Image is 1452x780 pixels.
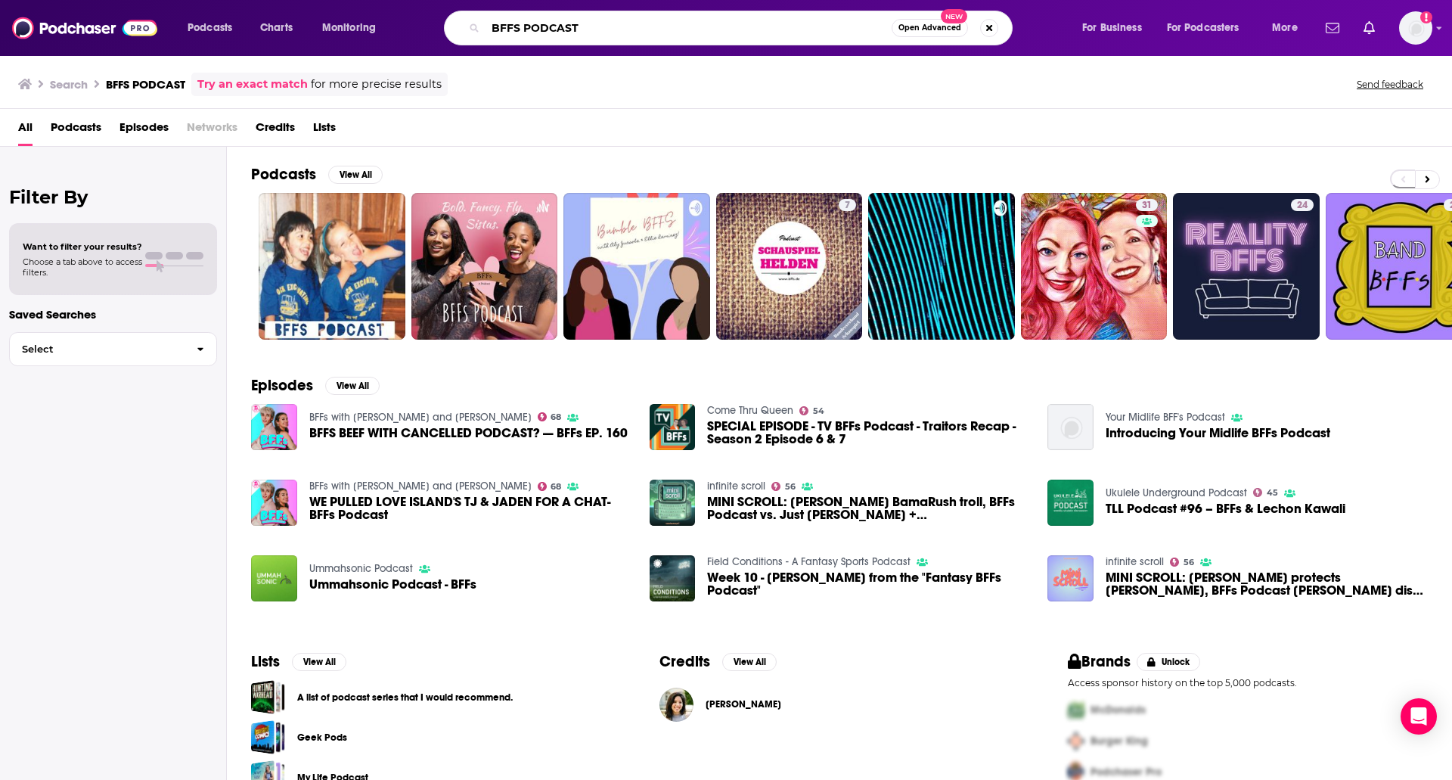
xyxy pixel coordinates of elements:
span: Introducing Your Midlife BFFs Podcast [1106,427,1330,440]
a: 56 [771,482,796,491]
a: 31 [1021,193,1168,340]
span: Burger King [1091,735,1148,747]
a: Ummahsonic Podcast - BFFs [309,578,476,591]
a: Charts [250,16,302,40]
span: SPECIAL EPISODE - TV BFFs Podcast - Traitors Recap - Season 2 Episode 6 & 7 [707,420,1029,446]
span: For Business [1082,17,1142,39]
button: View All [292,653,346,671]
h2: Episodes [251,376,313,395]
span: Open Advanced [898,24,961,32]
a: 68 [538,412,562,421]
span: Logged in as ereardon [1399,11,1432,45]
a: A list of podcast series that I would recommend. [297,689,513,706]
a: Show notifications dropdown [1357,15,1381,41]
a: All [18,115,33,146]
a: 54 [799,406,824,415]
a: Episodes [119,115,169,146]
img: Introducing Your Midlife BFFs Podcast [1047,404,1094,450]
a: Field Conditions - A Fantasy Sports Podcast [707,555,911,568]
a: CreditsView All [659,652,777,671]
button: Open AdvancedNew [892,19,968,37]
a: BFFS BEEF WITH CANCELLED PODCAST? — BFFs EP. 160 [309,427,628,440]
a: A list of podcast series that I would recommend. [251,680,285,714]
a: ListsView All [251,652,346,671]
a: Week 10 - Frank Stampfl from the "Fantasy BFFs Podcast" [707,571,1029,597]
a: Credits [256,115,295,146]
img: BFFS BEEF WITH CANCELLED PODCAST? — BFFs EP. 160 [251,404,297,450]
a: Geek Pods [297,729,347,746]
span: 56 [785,483,796,490]
span: [PERSON_NAME] [706,698,781,710]
button: View All [328,166,383,184]
a: MINI SCROLL: Casey Neistat protects David Dobrik, BFFs Podcast Zach Bryan diss track, Kardashians... [1106,571,1428,597]
a: TLL Podcast #96 – BFFs & Lechon Kawali [1047,480,1094,526]
a: Lists [313,115,336,146]
a: Ummahsonic Podcast [309,562,413,575]
a: PodcastsView All [251,165,383,184]
img: Week 10 - Frank Stampfl from the "Fantasy BFFs Podcast" [650,555,696,601]
a: TLL Podcast #96 – BFFs & Lechon Kawali [1106,502,1345,515]
p: Access sponsor history on the top 5,000 podcasts. [1068,677,1428,688]
span: MINI SCROLL: [PERSON_NAME] BamaRush troll, BFFs Podcast vs. Just [PERSON_NAME] + LAInfluencerSnar... [707,496,1029,521]
a: Podcasts [51,115,101,146]
span: Podchaser Pro [1091,766,1162,778]
span: 45 [1267,489,1278,496]
button: View All [722,653,777,671]
span: 68 [551,483,561,490]
div: Search podcasts, credits, & more... [458,11,1027,45]
span: For Podcasters [1167,17,1239,39]
a: Your Midlife BFF's Podcast [1106,411,1225,424]
button: Niki TorresNiki Torres [659,680,1019,729]
a: 68 [538,482,562,491]
img: User Profile [1399,11,1432,45]
a: 7 [839,199,856,211]
span: Podcasts [188,17,232,39]
a: Niki Torres [706,698,781,710]
a: Ukulele Underground Podcast [1106,486,1247,499]
span: McDonalds [1091,704,1146,716]
span: More [1272,17,1298,39]
a: EpisodesView All [251,376,380,395]
span: 31 [1142,198,1152,213]
a: MINI SCROLL: Izzy Darnell BamaRush troll, BFFs Podcast vs. Just Trish + LAInfluencerSnark subredd... [707,496,1029,521]
img: Podchaser - Follow, Share and Rate Podcasts [12,14,157,42]
a: infinite scroll [707,480,765,493]
a: BFFs with Josh Richards and Brianna Chickenfry [309,480,532,493]
span: for more precise results [311,76,442,93]
a: infinite scroll [1106,555,1164,568]
a: 56 [1170,558,1194,567]
button: open menu [1261,16,1317,40]
a: Geek Pods [251,720,285,754]
span: Charts [260,17,293,39]
span: Choose a tab above to access filters. [23,256,142,278]
button: Show profile menu [1399,11,1432,45]
span: Networks [187,115,237,146]
span: 24 [1297,198,1308,213]
img: SPECIAL EPISODE - TV BFFs Podcast - Traitors Recap - Season 2 Episode 6 & 7 [650,404,696,450]
a: MINI SCROLL: Casey Neistat protects David Dobrik, BFFs Podcast Zach Bryan diss track, Kardashians... [1047,555,1094,601]
h3: BFFS PODCAST [106,77,185,92]
img: Ummahsonic Podcast - BFFs [251,555,297,601]
p: Saved Searches [9,307,217,322]
span: MINI SCROLL: [PERSON_NAME] protects [PERSON_NAME], BFFs Podcast [PERSON_NAME] diss track, [PERSON... [1106,571,1428,597]
button: open menu [177,16,252,40]
button: open menu [312,16,396,40]
span: Week 10 - [PERSON_NAME] from the "Fantasy BFFs Podcast" [707,571,1029,597]
a: WE PULLED LOVE ISLAND'S TJ & JADEN FOR A CHAT- BFFs Podcast [309,496,631,521]
img: WE PULLED LOVE ISLAND'S TJ & JADEN FOR A CHAT- BFFs Podcast [251,480,297,526]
